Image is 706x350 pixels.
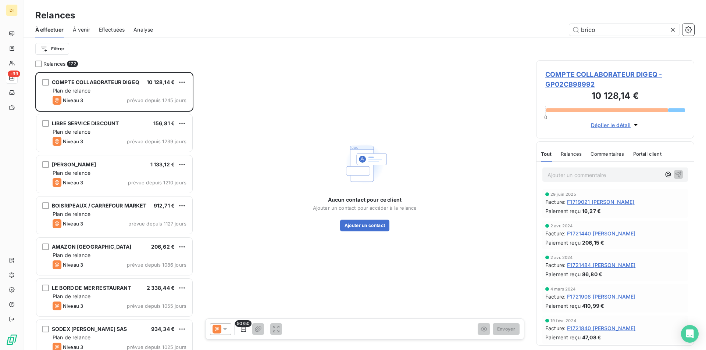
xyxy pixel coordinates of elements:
span: Plan de relance [53,170,90,176]
span: Niveau 3 [63,97,83,103]
span: 912,71 € [154,202,175,209]
span: Paiement reçu [545,302,581,310]
span: prévue depuis 1210 jours [128,180,186,185]
button: Ajouter un contact [340,220,390,231]
img: Logo LeanPay [6,334,18,346]
h3: 10 128,14 € [545,89,685,104]
div: grid [35,72,193,350]
span: 1 133,12 € [150,161,175,167]
span: 2 338,44 € [147,285,175,291]
span: 410,99 € [582,302,604,310]
span: F1721484 [PERSON_NAME] [567,261,635,269]
span: AMAZON [GEOGRAPHIC_DATA] [52,243,132,250]
span: Niveau 3 [63,262,83,268]
span: prévue depuis 1055 jours [127,303,186,309]
span: 10 128,14 € [147,79,175,85]
span: 934,34 € [151,326,175,332]
span: LIBRE SERVICE DISCOUNT [52,120,119,126]
span: Facture : [545,324,566,332]
span: Facture : [545,261,566,269]
span: Facture : [545,293,566,300]
span: [PERSON_NAME] [52,161,96,167]
span: 86,80 € [582,270,602,278]
span: 4 mars 2024 [550,287,576,291]
span: 206,62 € [151,243,175,250]
span: Tout [541,151,552,157]
span: Analyse [133,26,153,33]
div: DI [6,4,18,16]
span: F1721908 [PERSON_NAME] [567,293,635,300]
div: Open Intercom Messenger [681,325,699,343]
span: prévue depuis 1025 jours [127,344,186,350]
span: 47,08 € [582,333,601,341]
span: 50/50 [235,320,252,327]
span: prévue depuis 1239 jours [127,138,186,144]
span: Effectuées [99,26,125,33]
span: Paiement reçu [545,239,581,246]
span: Relances [561,151,582,157]
span: 16,27 € [582,207,601,215]
span: Facture : [545,198,566,206]
span: Paiement reçu [545,270,581,278]
input: Rechercher [569,24,680,36]
span: À venir [73,26,90,33]
span: Plan de relance [53,334,90,340]
span: prévue depuis 1245 jours [127,97,186,103]
span: Commentaires [591,151,624,157]
span: Niveau 3 [63,344,83,350]
span: Niveau 3 [63,221,83,227]
span: Plan de relance [53,211,90,217]
span: Niveau 3 [63,138,83,144]
span: prévue depuis 1086 jours [127,262,186,268]
span: SODEX [PERSON_NAME] SAS [52,326,127,332]
span: +99 [8,71,20,77]
span: 172 [67,61,78,67]
span: 29 juin 2025 [550,192,576,196]
span: F1721440 [PERSON_NAME] [567,230,635,237]
span: Paiement reçu [545,333,581,341]
span: F1719021 [PERSON_NAME] [567,198,634,206]
span: prévue depuis 1127 jours [128,221,186,227]
span: Ajouter un contact pour accéder à la relance [313,205,417,211]
span: Plan de relance [53,87,90,94]
span: Portail client [633,151,662,157]
span: 2 avr. 2024 [550,255,573,260]
button: Déplier le détail [589,121,642,129]
span: COMPTE COLLABORATEUR DIGEQ [52,79,139,85]
span: 0 [544,114,547,120]
span: Niveau 3 [63,303,83,309]
h3: Relances [35,9,75,22]
span: COMPTE COLLABORATEUR DIGEQ - GP02CB98992 [545,69,685,89]
span: Plan de relance [53,252,90,258]
span: BOISRIPEAUX / CARREFOUR MARKET [52,202,147,209]
button: Envoyer [493,323,520,335]
span: F1721840 [PERSON_NAME] [567,324,635,332]
span: Relances [43,60,65,68]
span: 19 févr. 2024 [550,318,576,323]
button: Filtrer [35,43,69,55]
span: LE BORD DE MER RESTAURANT [52,285,131,291]
span: À effectuer [35,26,64,33]
span: 206,15 € [582,239,604,246]
span: Facture : [545,230,566,237]
span: Plan de relance [53,129,90,135]
span: Niveau 3 [63,180,83,185]
span: Paiement reçu [545,207,581,215]
a: +99 [6,72,17,84]
span: Déplier le détail [591,121,631,129]
span: Plan de relance [53,293,90,299]
span: Aucun contact pour ce client [328,196,402,203]
span: 2 avr. 2024 [550,224,573,228]
span: 156,81 € [153,120,175,126]
img: Empty state [341,140,388,187]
